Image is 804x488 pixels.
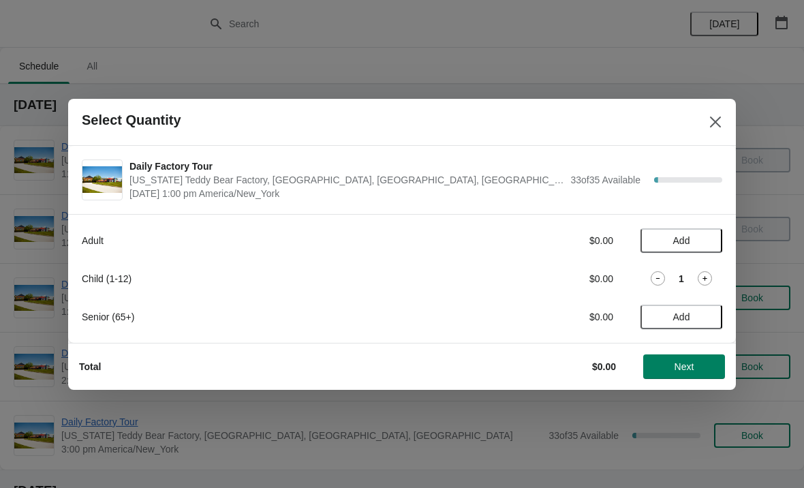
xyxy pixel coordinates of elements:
div: Child (1-12) [82,272,460,286]
span: [US_STATE] Teddy Bear Factory, [GEOGRAPHIC_DATA], [GEOGRAPHIC_DATA], [GEOGRAPHIC_DATA] [129,173,563,187]
div: $0.00 [487,234,613,247]
button: Close [703,110,728,134]
img: Daily Factory Tour | Vermont Teddy Bear Factory, Shelburne Road, Shelburne, VT, USA | September 1... [82,166,122,193]
strong: 1 [679,272,684,286]
div: Adult [82,234,460,247]
span: Next [675,361,694,372]
span: [DATE] 1:00 pm America/New_York [129,187,563,200]
span: Add [673,311,690,322]
strong: Total [79,361,101,372]
span: Daily Factory Tour [129,159,563,173]
span: 33 of 35 Available [570,174,640,185]
h2: Select Quantity [82,112,181,128]
span: Add [673,235,690,246]
button: Next [643,354,725,379]
strong: $0.00 [592,361,616,372]
button: Add [640,228,722,253]
button: Add [640,305,722,329]
div: Senior (65+) [82,310,460,324]
div: $0.00 [487,310,613,324]
div: $0.00 [487,272,613,286]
